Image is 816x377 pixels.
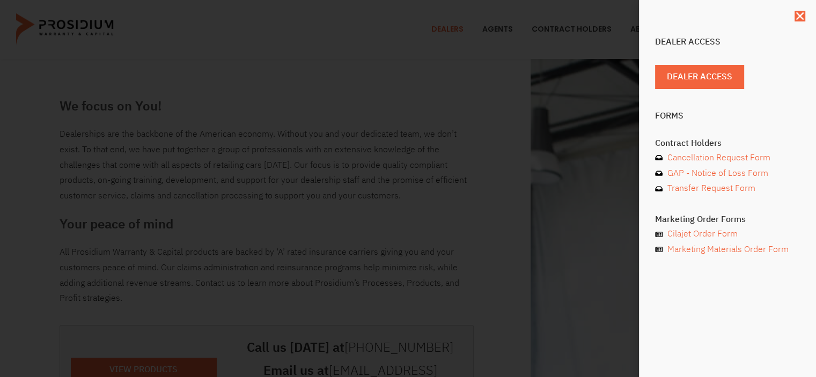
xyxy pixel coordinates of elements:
[667,69,732,85] span: Dealer Access
[665,242,789,257] span: Marketing Materials Order Form
[665,226,738,242] span: Cilajet Order Form
[795,11,805,21] a: Close
[655,139,800,147] h4: Contract Holders
[655,112,800,120] h4: Forms
[655,65,744,89] a: Dealer Access
[655,226,800,242] a: Cilajet Order Form
[655,38,800,46] h4: Dealer Access
[655,150,800,166] a: Cancellation Request Form
[665,150,770,166] span: Cancellation Request Form
[655,215,800,224] h4: Marketing Order Forms
[665,181,755,196] span: Transfer Request Form
[665,166,768,181] span: GAP - Notice of Loss Form
[655,242,800,257] a: Marketing Materials Order Form
[207,1,241,9] span: Last Name
[655,181,800,196] a: Transfer Request Form
[655,166,800,181] a: GAP - Notice of Loss Form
